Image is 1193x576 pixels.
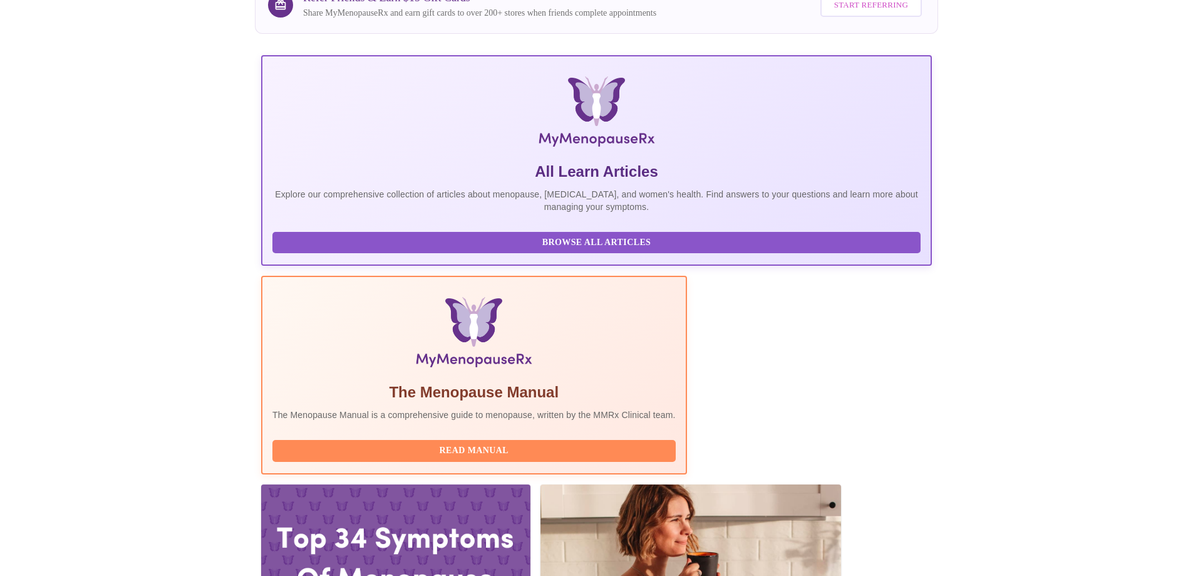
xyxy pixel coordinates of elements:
[272,382,676,402] h5: The Menopause Manual
[272,409,676,421] p: The Menopause Manual is a comprehensive guide to menopause, written by the MMRx Clinical team.
[285,443,663,459] span: Read Manual
[272,188,921,213] p: Explore our comprehensive collection of articles about menopause, [MEDICAL_DATA], and women's hea...
[272,232,921,254] button: Browse All Articles
[272,236,924,247] a: Browse All Articles
[272,162,921,182] h5: All Learn Articles
[272,444,679,455] a: Read Manual
[272,440,676,462] button: Read Manual
[303,7,656,19] p: Share MyMenopauseRx and earn gift cards to over 200+ stores when friends complete appointments
[285,235,908,251] span: Browse All Articles
[373,76,820,152] img: MyMenopauseRx Logo
[336,297,611,372] img: Menopause Manual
